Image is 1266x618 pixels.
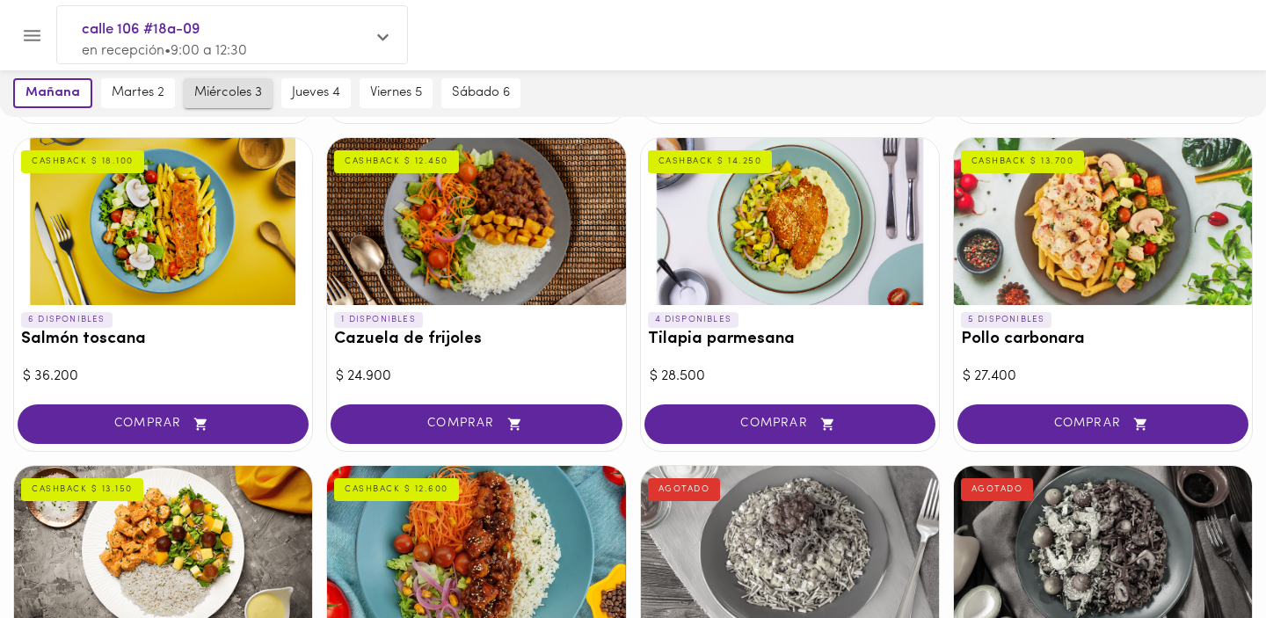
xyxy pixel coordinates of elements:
iframe: Messagebird Livechat Widget [1164,516,1248,600]
button: martes 2 [101,78,175,108]
span: jueves 4 [292,85,340,101]
span: en recepción • 9:00 a 12:30 [82,44,247,58]
div: $ 24.900 [336,367,616,387]
button: mañana [13,78,92,108]
div: CASHBACK $ 13.700 [961,150,1085,173]
div: CASHBACK $ 12.450 [334,150,459,173]
h3: Tilapia parmesana [648,331,932,349]
div: Cazuela de frijoles [327,138,625,305]
span: sábado 6 [452,85,510,101]
span: COMPRAR [353,417,600,432]
div: $ 27.400 [963,367,1243,387]
button: miércoles 3 [184,78,273,108]
button: jueves 4 [281,78,351,108]
div: CASHBACK $ 12.600 [334,478,459,501]
button: COMPRAR [957,404,1248,444]
div: CASHBACK $ 13.150 [21,478,143,501]
span: miércoles 3 [194,85,262,101]
span: mañana [25,85,80,101]
span: martes 2 [112,85,164,101]
h3: Pollo carbonara [961,331,1245,349]
span: calle 106 #18a-09 [82,18,365,41]
span: viernes 5 [370,85,422,101]
p: 1 DISPONIBLES [334,312,423,328]
h3: Salmón toscana [21,331,305,349]
span: COMPRAR [666,417,913,432]
button: viernes 5 [360,78,433,108]
div: AGOTADO [961,478,1034,501]
div: CASHBACK $ 14.250 [648,150,773,173]
p: 5 DISPONIBLES [961,312,1052,328]
button: COMPRAR [331,404,622,444]
span: COMPRAR [979,417,1226,432]
div: Tilapia parmesana [641,138,939,305]
div: Salmón toscana [14,138,312,305]
p: 4 DISPONIBLES [648,312,739,328]
div: CASHBACK $ 18.100 [21,150,144,173]
div: Pollo carbonara [954,138,1252,305]
h3: Cazuela de frijoles [334,331,618,349]
div: AGOTADO [648,478,721,501]
span: COMPRAR [40,417,287,432]
button: Menu [11,14,54,57]
div: $ 36.200 [23,367,303,387]
button: sábado 6 [441,78,520,108]
p: 6 DISPONIBLES [21,312,113,328]
button: COMPRAR [644,404,935,444]
button: COMPRAR [18,404,309,444]
div: $ 28.500 [650,367,930,387]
